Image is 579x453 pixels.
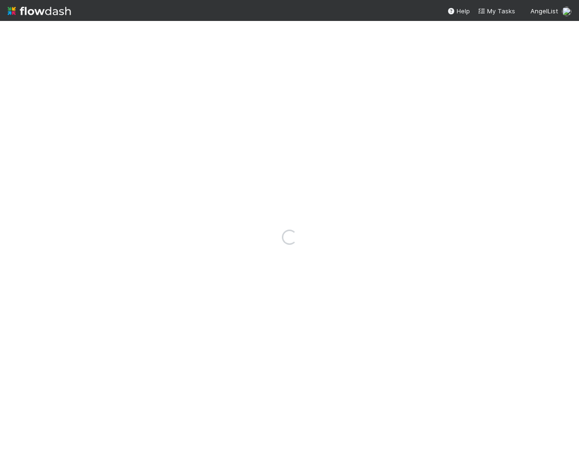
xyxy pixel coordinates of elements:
[562,7,571,16] img: avatar_b5be9b1b-4537-4870-b8e7-50cc2287641b.png
[478,6,515,16] a: My Tasks
[478,7,515,15] span: My Tasks
[447,6,470,16] div: Help
[8,3,71,19] img: logo-inverted-e16ddd16eac7371096b0.svg
[530,7,558,15] span: AngelList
